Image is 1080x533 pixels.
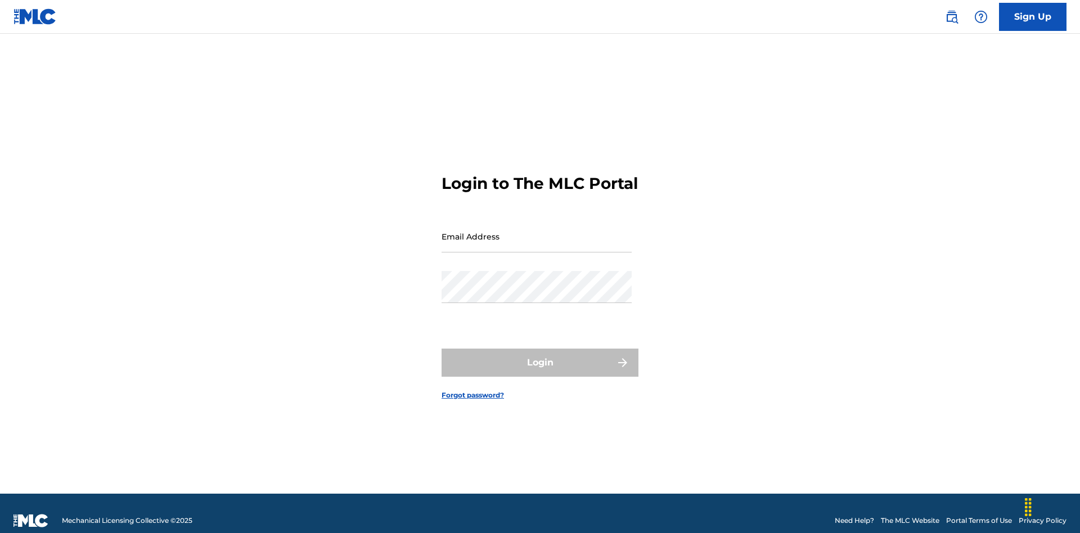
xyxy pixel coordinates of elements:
img: search [945,10,958,24]
h3: Login to The MLC Portal [442,174,638,193]
img: logo [13,514,48,527]
div: Drag [1019,490,1037,524]
div: Help [970,6,992,28]
a: Portal Terms of Use [946,516,1012,526]
span: Mechanical Licensing Collective © 2025 [62,516,192,526]
a: Sign Up [999,3,1066,31]
a: Public Search [940,6,963,28]
a: Forgot password? [442,390,504,400]
img: help [974,10,988,24]
a: The MLC Website [881,516,939,526]
a: Privacy Policy [1019,516,1066,526]
iframe: Chat Widget [1024,479,1080,533]
img: MLC Logo [13,8,57,25]
a: Need Help? [835,516,874,526]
